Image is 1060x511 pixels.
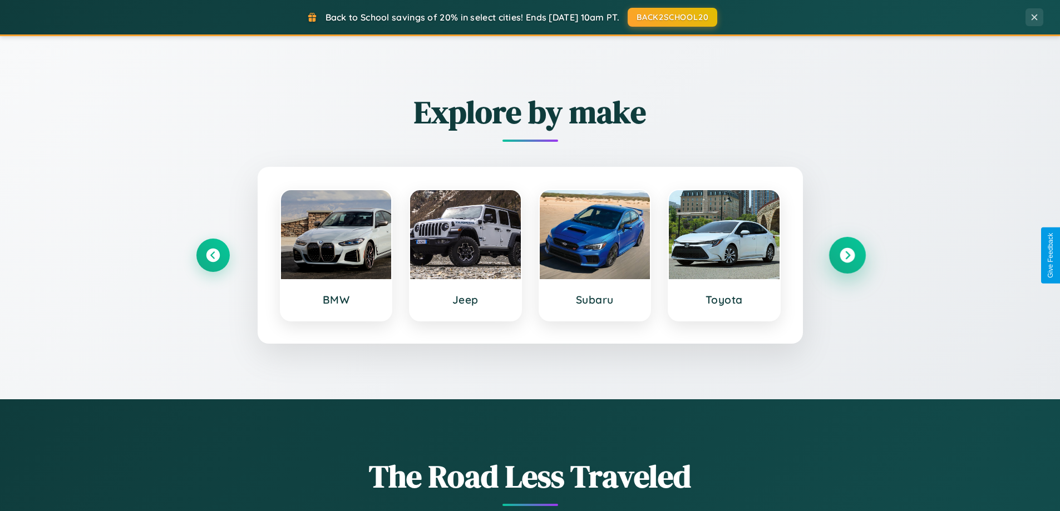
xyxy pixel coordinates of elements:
[551,293,639,306] h3: Subaru
[421,293,510,306] h3: Jeep
[680,293,768,306] h3: Toyota
[326,12,619,23] span: Back to School savings of 20% in select cities! Ends [DATE] 10am PT.
[196,91,864,133] h2: Explore by make
[1047,233,1054,278] div: Give Feedback
[628,8,717,27] button: BACK2SCHOOL20
[196,455,864,498] h1: The Road Less Traveled
[292,293,381,306] h3: BMW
